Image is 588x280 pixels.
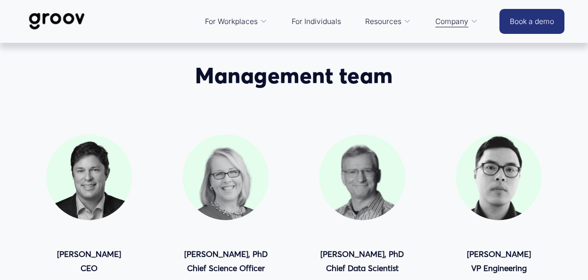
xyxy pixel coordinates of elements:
[184,249,268,273] strong: [PERSON_NAME], PhD Chief Science Officer
[287,10,346,33] a: For Individuals
[435,15,468,28] span: Company
[360,10,416,33] a: folder dropdown
[499,9,564,34] a: Book a demo
[24,6,90,37] img: Groov | Workplace Science Platform | Unlock Performance | Drive Results
[205,15,258,28] span: For Workplaces
[467,249,531,273] strong: [PERSON_NAME] VP Engineering
[365,15,401,28] span: Resources
[320,249,404,273] strong: [PERSON_NAME], PhD Chief Data Scientist
[431,10,483,33] a: folder dropdown
[24,62,564,88] h2: Management team
[57,249,121,273] strong: [PERSON_NAME] CEO
[200,10,272,33] a: folder dropdown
